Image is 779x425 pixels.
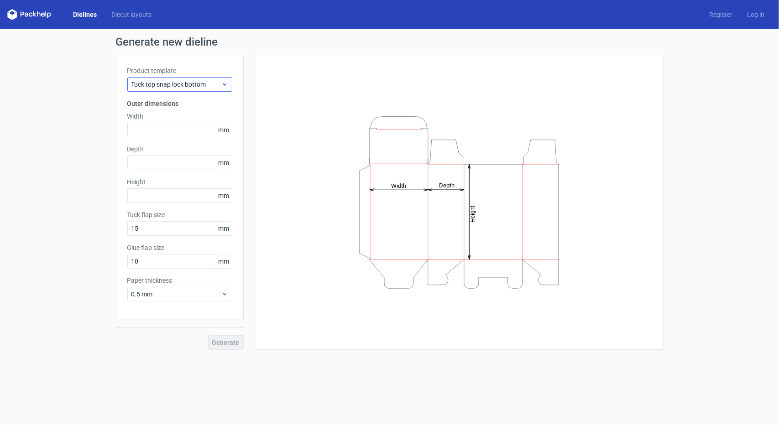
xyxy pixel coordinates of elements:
a: Diecut layouts [104,10,159,19]
h3: Outer dimensions [127,99,232,108]
span: mm [216,222,232,235]
tspan: Depth [439,182,455,189]
span: mm [216,156,232,170]
label: Glue flap size [127,243,232,252]
h1: Generate new dieline [116,36,664,47]
tspan: Width [391,182,406,189]
span: mm [216,123,232,137]
span: mm [216,189,232,202]
tspan: Height [469,205,476,222]
label: Tuck flap size [127,210,232,219]
label: Height [127,177,232,187]
label: Paper thickness [127,276,232,285]
a: Register [702,10,740,19]
span: Tuck top snap lock bottom [131,80,221,89]
label: Product template [127,66,232,75]
a: Log in [740,10,772,19]
label: Width [127,112,232,121]
span: mm [216,254,232,268]
a: Dielines [66,10,104,19]
span: 0.5 mm [131,290,221,299]
label: Depth [127,145,232,154]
